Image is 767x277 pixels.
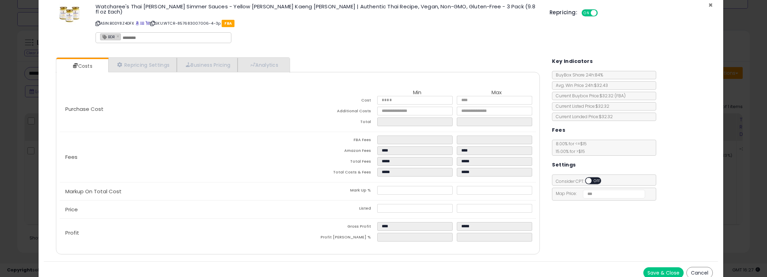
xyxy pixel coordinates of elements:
[552,126,565,135] h5: Fees
[552,57,593,66] h5: Key Indicators
[552,82,608,88] span: Avg. Win Price 24h: $32.43
[60,189,298,194] p: Markup On Total Cost
[146,21,149,26] a: Your listing only
[298,186,378,197] td: Mark Up %
[140,21,144,26] a: All offer listings
[298,146,378,157] td: Amazon Fees
[377,90,457,96] th: Min
[596,10,608,16] span: OFF
[60,230,298,236] p: Profit
[177,58,238,72] a: Business Pricing
[96,4,539,14] h3: Watcharee's Thai [PERSON_NAME] Simmer Sauces - Yellow [PERSON_NAME] Kaeng [PERSON_NAME] | Authent...
[60,207,298,212] p: Price
[552,190,645,196] span: Map Price:
[552,141,587,154] span: 8.00 % for <= $15
[298,136,378,146] td: FBA Fees
[96,18,539,29] p: ASIN: B0DY8Z4DFX | SKU: WTCR-857683007006-4-3p
[552,103,609,109] span: Current Listed Price: $32.32
[552,72,603,78] span: BuyBox Share 24h: 84%
[298,168,378,179] td: Total Costs & Fees
[615,93,626,99] span: ( FBA )
[552,148,585,154] span: 15.00 % for > $15
[298,157,378,168] td: Total Fees
[552,161,576,169] h5: Settings
[222,20,234,27] span: FBA
[59,4,80,25] img: 41oqJrX-qBL._SL60_.jpg
[298,96,378,107] td: Cost
[552,93,626,99] span: Current Buybox Price:
[298,204,378,215] td: Listed
[298,107,378,117] td: Additional Costs
[135,21,139,26] a: BuyBox page
[100,34,115,40] span: BDR
[592,178,603,184] span: OFF
[600,93,626,99] span: $32.32
[582,10,591,16] span: ON
[60,154,298,160] p: Fees
[117,33,121,39] a: ×
[108,58,177,72] a: Repricing Settings
[552,178,610,184] span: Consider CPT:
[56,59,108,73] a: Costs
[457,90,536,96] th: Max
[298,233,378,244] td: Profit [PERSON_NAME] %
[552,114,613,120] span: Current Landed Price: $32.32
[298,222,378,233] td: Gross Profit
[298,117,378,128] td: Total
[550,10,577,15] h5: Repricing:
[238,58,289,72] a: Analytics
[60,106,298,112] p: Purchase Cost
